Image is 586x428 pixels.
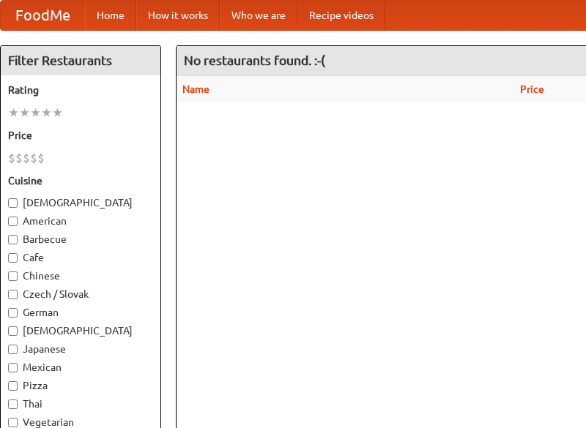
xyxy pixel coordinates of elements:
li: ★ [52,105,63,121]
li: ★ [41,105,52,121]
label: Chinese [8,269,153,283]
label: Cafe [8,250,153,265]
input: Barbecue [8,235,18,244]
h5: Cuisine [8,173,153,188]
input: German [8,308,18,318]
li: $ [30,150,37,166]
h5: Price [8,128,153,143]
input: [DEMOGRAPHIC_DATA] [8,326,18,336]
h4: Filter Restaurants [1,46,160,75]
input: Cafe [8,253,18,263]
a: FoodMe [1,1,85,30]
li: $ [15,150,23,166]
li: ★ [19,105,30,121]
label: [DEMOGRAPHIC_DATA] [8,195,153,210]
input: Thai [8,399,18,409]
label: Mexican [8,360,153,375]
li: $ [8,150,15,166]
a: Who we are [220,1,297,30]
label: American [8,214,153,228]
li: ★ [8,105,19,121]
li: $ [23,150,30,166]
input: American [8,217,18,226]
label: German [8,305,153,320]
a: Name [182,83,209,95]
input: Vegetarian [8,418,18,427]
input: Japanese [8,345,18,354]
h5: Rating [8,83,153,97]
input: Mexican [8,363,18,372]
li: ★ [30,105,41,121]
a: Price [520,83,544,95]
label: Barbecue [8,232,153,247]
a: Home [85,1,136,30]
ng-pluralize: No restaurants found. :-( [184,53,325,67]
input: Czech / Slovak [8,290,18,299]
label: [DEMOGRAPHIC_DATA] [8,323,153,338]
label: Czech / Slovak [8,287,153,301]
label: Thai [8,397,153,411]
a: Recipe videos [297,1,385,30]
input: [DEMOGRAPHIC_DATA] [8,198,18,208]
label: Japanese [8,342,153,356]
input: Chinese [8,271,18,281]
label: Pizza [8,378,153,393]
li: $ [37,150,45,166]
a: How it works [136,1,220,30]
input: Pizza [8,381,18,391]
